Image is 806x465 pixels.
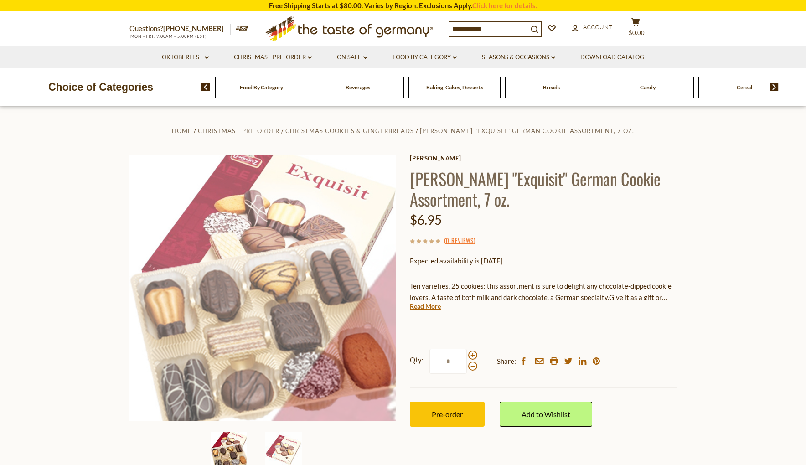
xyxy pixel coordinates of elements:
a: On Sale [337,52,367,62]
a: Christmas - PRE-ORDER [198,127,279,134]
span: $6.95 [410,212,442,227]
span: Pre-order [432,410,463,418]
span: ( ) [444,236,475,245]
a: Oktoberfest [162,52,209,62]
p: Ten varieties, 25 cookies: this assortment is sure to delight any chocolate-dipped cookie lovers.... [410,280,677,303]
a: Account [572,22,612,32]
a: 0 Reviews [446,236,474,246]
a: Food By Category [393,52,457,62]
a: Home [172,127,192,134]
a: Beverages [346,84,370,91]
a: Candy [640,84,656,91]
img: Lambertz "Exquisit" German Cookie Assortment, 7 oz. [129,155,396,421]
img: previous arrow [201,83,210,91]
a: Breads [543,84,560,91]
span: Account [583,23,612,31]
a: Click here for details. [472,1,537,10]
span: MON - FRI, 9:00AM - 5:00PM (EST) [129,34,207,39]
a: Add to Wishlist [500,402,592,427]
strong: Qty: [410,354,424,366]
a: [PERSON_NAME] "Exquisit" German Cookie Assortment, 7 oz. [420,127,634,134]
a: Christmas Cookies & Gingerbreads [285,127,413,134]
button: Pre-order [410,402,485,427]
p: Questions? [129,23,231,35]
input: Qty: [429,349,467,374]
a: [PHONE_NUMBER] [163,24,224,32]
button: $0.00 [622,18,649,41]
a: [PERSON_NAME] [410,155,677,162]
a: Food By Category [240,84,283,91]
p: Expected availability is [DATE] [410,255,677,267]
a: Cereal [737,84,752,91]
img: next arrow [770,83,779,91]
span: $0.00 [629,29,645,36]
h1: [PERSON_NAME] "Exquisit" German Cookie Assortment, 7 oz. [410,168,677,209]
a: Seasons & Occasions [482,52,555,62]
a: Baking, Cakes, Desserts [426,84,483,91]
a: Download Catalog [580,52,644,62]
a: Christmas - PRE-ORDER [234,52,312,62]
a: Read More [410,302,441,311]
span: Share: [497,356,516,367]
